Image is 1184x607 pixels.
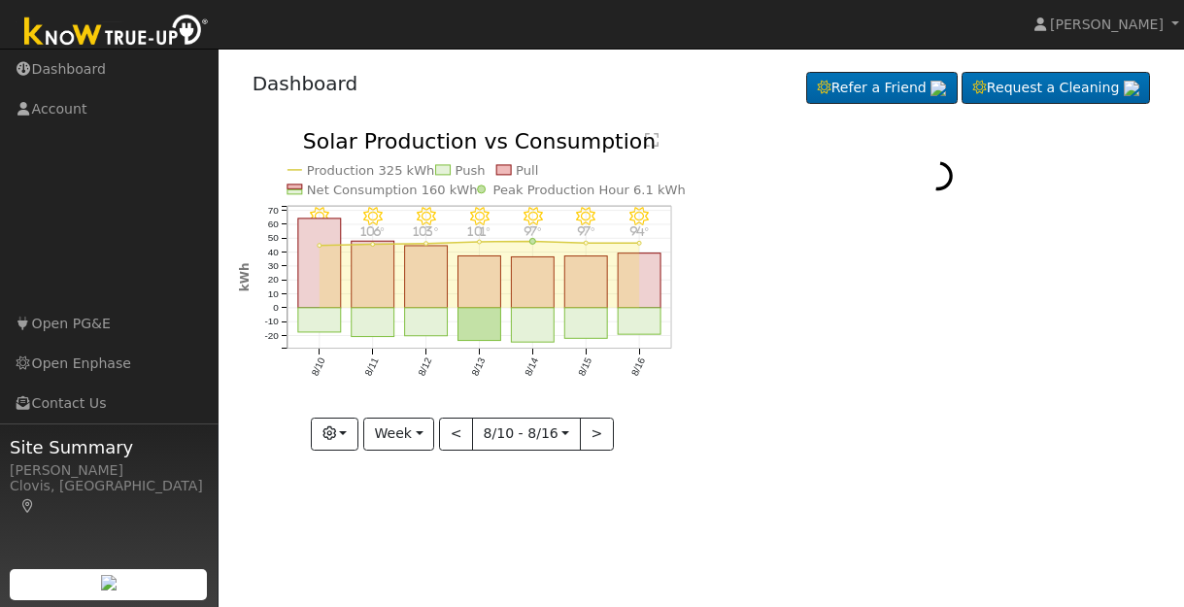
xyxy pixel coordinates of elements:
[19,498,37,514] a: Map
[10,476,208,517] div: Clovis, [GEOGRAPHIC_DATA]
[15,11,219,54] img: Know True-Up
[930,81,946,96] img: retrieve
[806,72,958,105] a: Refer a Friend
[101,575,117,590] img: retrieve
[253,72,358,95] a: Dashboard
[1124,81,1139,96] img: retrieve
[10,434,208,460] span: Site Summary
[962,72,1150,105] a: Request a Cleaning
[1050,17,1164,32] span: [PERSON_NAME]
[10,460,208,481] div: [PERSON_NAME]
